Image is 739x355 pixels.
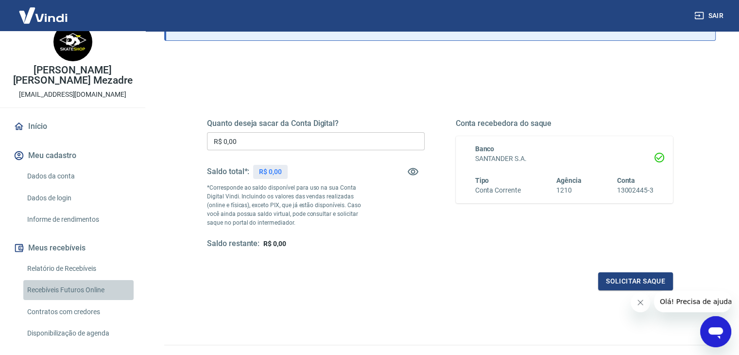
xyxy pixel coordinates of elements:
span: Tipo [475,177,489,184]
a: Dados da conta [23,166,134,186]
h6: 13002445-3 [617,185,653,195]
button: Meu cadastro [12,145,134,166]
span: Olá! Precisa de ajuda? [6,7,82,15]
p: R$ 0,00 [259,167,282,177]
img: Vindi [12,0,75,30]
a: Informe de rendimentos [23,210,134,230]
iframe: Mensagem da empresa [654,291,731,312]
a: Contratos com credores [23,302,134,322]
h5: Saldo restante: [207,239,259,249]
span: Agência [556,177,582,184]
button: Meus recebíveis [12,237,134,259]
h6: SANTANDER S.A. [475,154,654,164]
button: Solicitar saque [598,272,673,290]
h6: Conta Corrente [475,185,521,195]
img: 4df04cf8-83e0-4400-a857-c56fac3a8f49.jpeg [53,22,92,61]
h5: Conta recebedora do saque [456,119,673,128]
a: Recebíveis Futuros Online [23,280,134,300]
span: R$ 0,00 [263,240,286,248]
a: Dados de login [23,188,134,208]
p: *Corresponde ao saldo disponível para uso na sua Conta Digital Vindi. Incluindo os valores das ve... [207,183,370,227]
iframe: Fechar mensagem [631,293,650,312]
h5: Saldo total*: [207,167,249,177]
a: Início [12,116,134,137]
a: Relatório de Recebíveis [23,259,134,279]
p: [EMAIL_ADDRESS][DOMAIN_NAME] [19,89,126,100]
p: [PERSON_NAME] [PERSON_NAME] Mezadre [8,65,137,86]
a: Disponibilização de agenda [23,323,134,343]
h6: 1210 [556,185,582,195]
iframe: Botão para abrir a janela de mensagens [700,316,731,347]
span: Conta [617,177,635,184]
button: Sair [692,7,727,25]
h5: Quanto deseja sacar da Conta Digital? [207,119,425,128]
span: Banco [475,145,495,153]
